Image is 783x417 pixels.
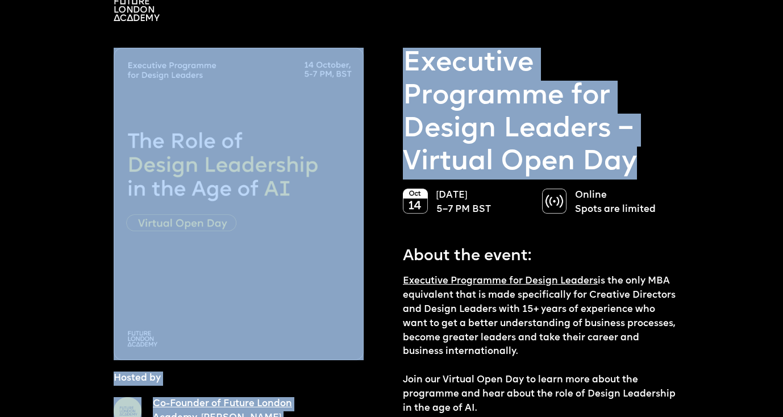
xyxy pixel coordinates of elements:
[403,274,681,415] p: is the only MBA equivalent that is made specifically for Creative Directors and Design Leaders wi...
[114,372,161,386] p: Hosted by
[436,189,531,217] p: [DATE] 5–7 PM BST
[403,48,681,180] p: Executive Programme for Design Leaders – Virtual Open Day
[403,277,598,286] a: Executive Programme for Design Leaders
[575,189,669,217] p: Online Spots are limited
[403,239,681,268] p: About the event:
